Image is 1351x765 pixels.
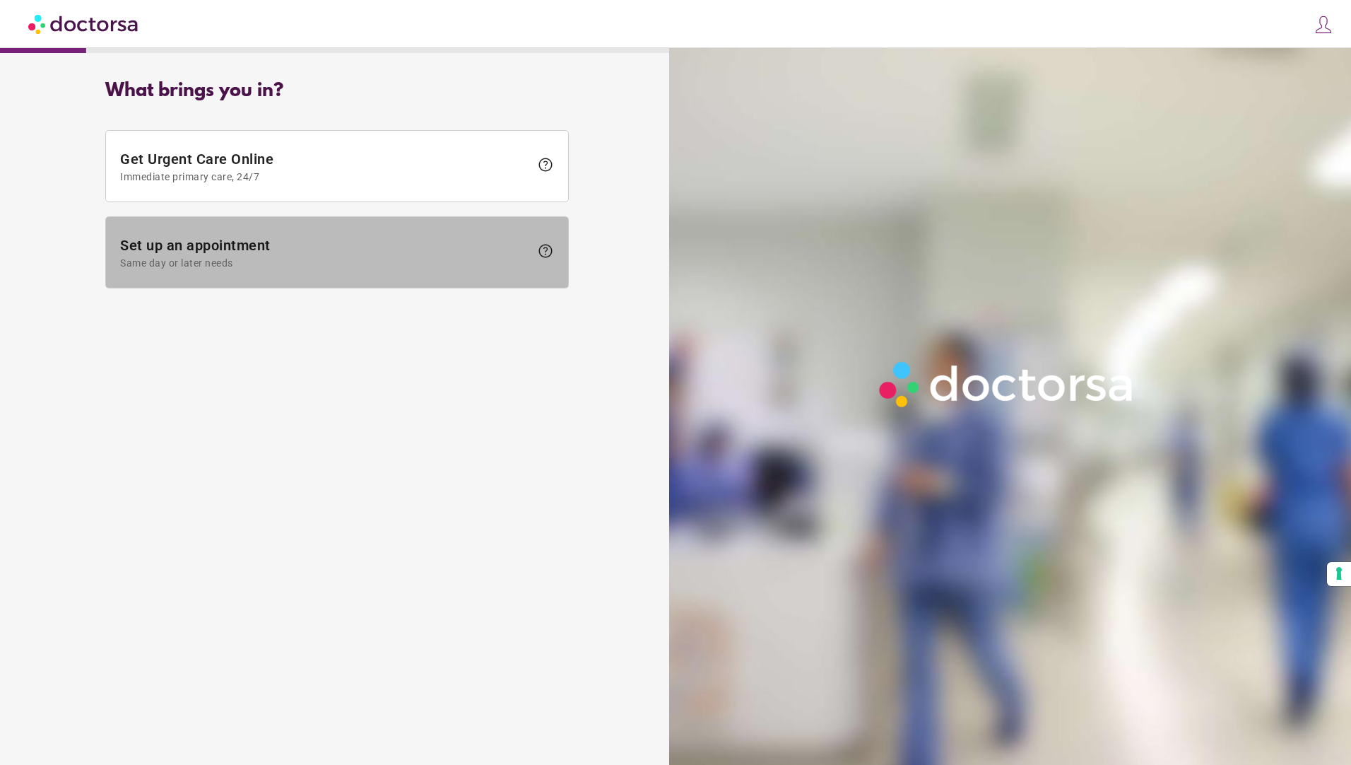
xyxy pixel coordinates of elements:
img: Logo-Doctorsa-trans-White-partial-flat.png [872,354,1142,414]
img: Doctorsa.com [28,8,140,40]
span: Get Urgent Care Online [120,151,530,182]
span: Same day or later needs [120,257,530,269]
span: help [537,243,554,259]
span: Immediate primary care, 24/7 [120,171,530,182]
span: Set up an appointment [120,237,530,269]
img: icons8-customer-100.png [1314,15,1333,35]
span: help [537,156,554,173]
div: What brings you in? [105,81,569,102]
button: Your consent preferences for tracking technologies [1327,562,1351,586]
